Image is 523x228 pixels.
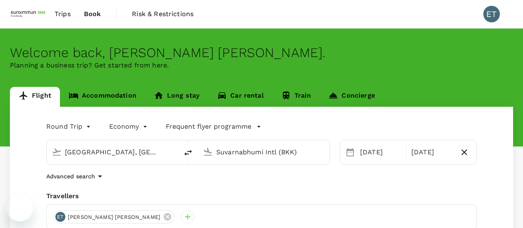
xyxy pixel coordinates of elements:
p: Frequent flyer programme [166,122,251,132]
a: Train [272,87,320,107]
span: [PERSON_NAME] [PERSON_NAME] [63,213,165,221]
div: ET [55,212,65,222]
a: Long stay [145,87,208,107]
div: ET[PERSON_NAME] [PERSON_NAME] [53,210,174,223]
img: EUROIMMUN (South East Asia) Pte. Ltd. [10,5,48,23]
button: delete [178,143,198,163]
a: Concierge [320,87,383,107]
a: Flight [10,87,60,107]
a: Car rental [208,87,272,107]
input: Depart from [65,146,161,158]
p: Advanced search [46,172,95,180]
div: [DATE] [357,144,404,161]
div: Round Trip [46,120,93,133]
div: [DATE] [408,144,456,161]
button: Open [172,151,174,153]
span: Trips [55,9,71,19]
button: Frequent flyer programme [166,122,261,132]
button: Open [324,151,325,153]
span: Book [84,9,101,19]
button: Advanced search [46,171,105,181]
div: Travellers [46,191,477,201]
div: Economy [109,120,149,133]
div: Welcome back , [PERSON_NAME] [PERSON_NAME] . [10,45,513,60]
p: Planning a business trip? Get started from here. [10,60,513,70]
div: ET [483,6,500,22]
a: Accommodation [60,87,145,107]
iframe: Button to launch messaging window [7,195,33,221]
span: Risk & Restrictions [132,9,193,19]
input: Going to [216,146,312,158]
